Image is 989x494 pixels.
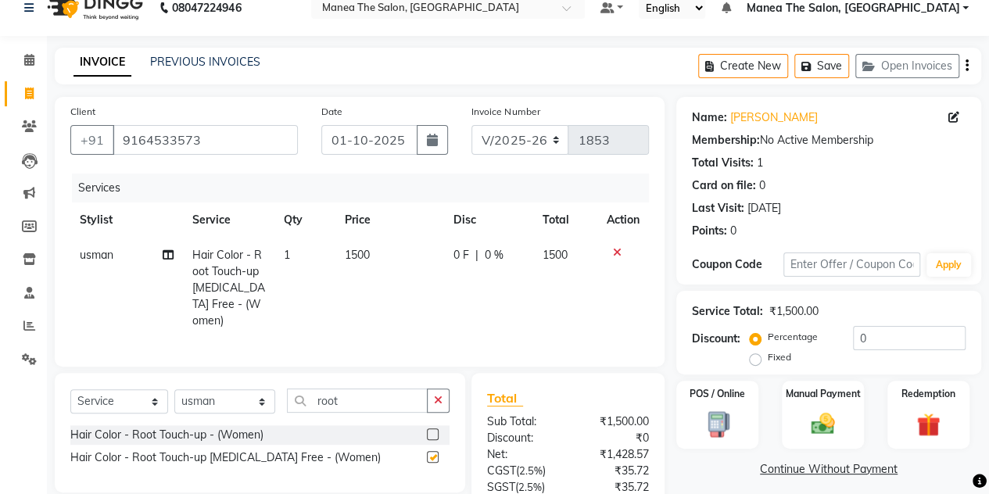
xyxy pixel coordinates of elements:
[487,390,523,406] span: Total
[475,463,568,479] div: ( )
[901,387,955,401] label: Redemption
[568,446,661,463] div: ₹1,428.57
[692,132,760,149] div: Membership:
[321,105,342,119] label: Date
[690,387,745,401] label: POS / Online
[183,202,274,238] th: Service
[568,463,661,479] div: ₹35.72
[926,253,971,277] button: Apply
[113,125,298,155] input: Search by Name/Mobile/Email/Code
[698,410,736,439] img: _pos-terminal.svg
[543,248,568,262] span: 1500
[692,132,966,149] div: No Active Membership
[855,54,959,78] button: Open Invoices
[72,174,661,202] div: Services
[730,109,818,126] a: [PERSON_NAME]
[284,248,290,262] span: 1
[533,202,597,238] th: Total
[692,303,763,320] div: Service Total:
[475,446,568,463] div: Net:
[345,248,370,262] span: 1500
[487,480,515,494] span: SGST
[70,202,183,238] th: Stylist
[568,430,661,446] div: ₹0
[804,410,842,438] img: _cash.svg
[518,481,542,493] span: 2.5%
[769,303,819,320] div: ₹1,500.00
[759,177,765,194] div: 0
[274,202,335,238] th: Qty
[475,430,568,446] div: Discount:
[786,387,861,401] label: Manual Payment
[747,200,781,217] div: [DATE]
[70,105,95,119] label: Client
[70,449,381,466] div: Hair Color - Root Touch-up [MEDICAL_DATA] Free - (Women)
[597,202,649,238] th: Action
[519,464,543,477] span: 2.5%
[568,413,661,430] div: ₹1,500.00
[80,248,113,262] span: usman
[471,105,539,119] label: Invoice Number
[192,248,265,328] span: Hair Color - Root Touch-up [MEDICAL_DATA] Free - (Women)
[444,202,533,238] th: Disc
[692,109,727,126] div: Name:
[487,464,516,478] span: CGST
[73,48,131,77] a: INVOICE
[485,247,503,263] span: 0 %
[909,410,948,439] img: _gift.svg
[794,54,849,78] button: Save
[150,55,260,69] a: PREVIOUS INVOICES
[475,247,478,263] span: |
[70,427,263,443] div: Hair Color - Root Touch-up - (Women)
[692,256,783,273] div: Coupon Code
[475,413,568,430] div: Sub Total:
[692,155,754,171] div: Total Visits:
[692,200,744,217] div: Last Visit:
[730,223,736,239] div: 0
[453,247,469,263] span: 0 F
[692,223,727,239] div: Points:
[70,125,114,155] button: +91
[768,350,791,364] label: Fixed
[783,252,920,277] input: Enter Offer / Coupon Code
[768,330,818,344] label: Percentage
[692,177,756,194] div: Card on file:
[698,54,788,78] button: Create New
[679,461,978,478] a: Continue Without Payment
[287,388,428,413] input: Search or Scan
[757,155,763,171] div: 1
[692,331,740,347] div: Discount:
[335,202,444,238] th: Price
